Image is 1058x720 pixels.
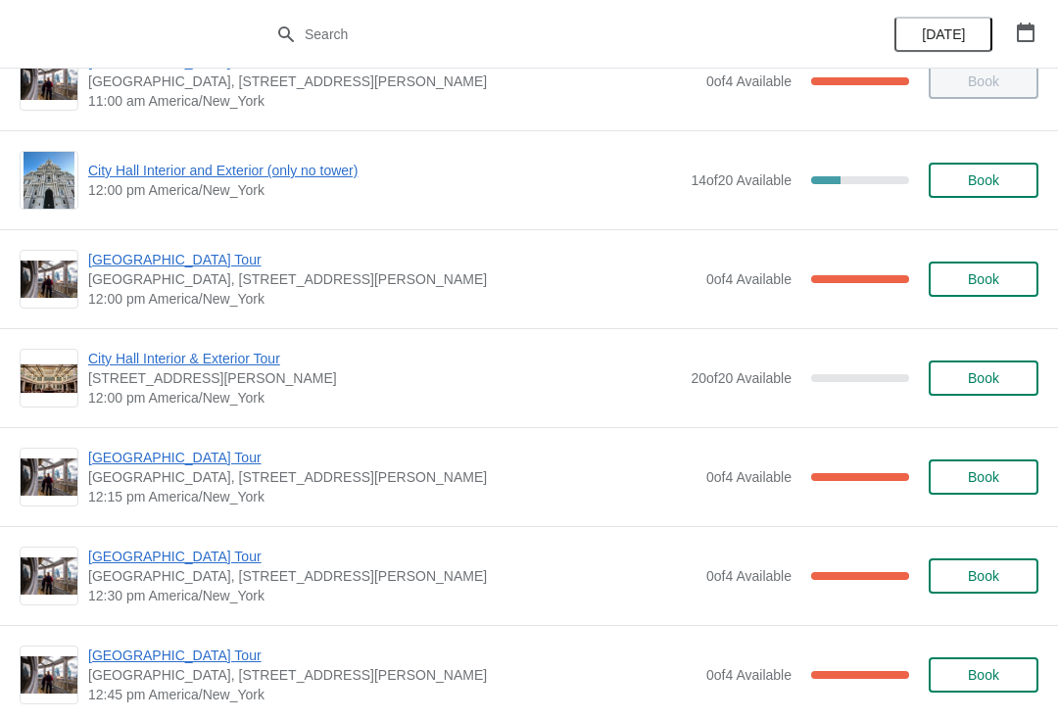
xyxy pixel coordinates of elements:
span: 0 of 4 Available [706,73,792,89]
input: Search [304,17,793,52]
span: City Hall Interior & Exterior Tour [88,349,681,368]
img: City Hall Tower Tour | City Hall Visitor Center, 1400 John F Kennedy Boulevard Suite 121, Philade... [21,656,77,695]
span: 14 of 20 Available [691,172,792,188]
span: 0 of 4 Available [706,271,792,287]
span: [GEOGRAPHIC_DATA] Tour [88,646,697,665]
span: Book [968,667,999,683]
button: Book [929,657,1038,693]
span: 11:00 am America/New_York [88,91,697,111]
span: [GEOGRAPHIC_DATA] Tour [88,448,697,467]
img: City Hall Tower Tour | City Hall Visitor Center, 1400 John F Kennedy Boulevard Suite 121, Philade... [21,458,77,497]
span: [GEOGRAPHIC_DATA], [STREET_ADDRESS][PERSON_NAME] [88,72,697,91]
span: [GEOGRAPHIC_DATA] Tour [88,250,697,269]
span: 12:00 pm America/New_York [88,388,681,408]
span: [GEOGRAPHIC_DATA] Tour [88,547,697,566]
span: [GEOGRAPHIC_DATA], [STREET_ADDRESS][PERSON_NAME] [88,269,697,289]
button: [DATE] [894,17,992,52]
span: 20 of 20 Available [691,370,792,386]
button: Book [929,558,1038,594]
span: 0 of 4 Available [706,667,792,683]
span: 0 of 4 Available [706,568,792,584]
span: 12:30 pm America/New_York [88,586,697,605]
span: 12:15 pm America/New_York [88,487,697,506]
span: 12:45 pm America/New_York [88,685,697,704]
span: 12:00 pm America/New_York [88,289,697,309]
img: City Hall Interior and Exterior (only no tower) | | 12:00 pm America/New_York [24,152,75,209]
span: [GEOGRAPHIC_DATA], [STREET_ADDRESS][PERSON_NAME] [88,665,697,685]
img: City Hall Tower Tour | City Hall Visitor Center, 1400 John F Kennedy Boulevard Suite 121, Philade... [21,261,77,299]
span: Book [968,568,999,584]
button: Book [929,262,1038,297]
button: Book [929,459,1038,495]
span: Book [968,370,999,386]
img: City Hall Interior & Exterior Tour | 1400 John F Kennedy Boulevard, Suite 121, Philadelphia, PA, ... [21,364,77,393]
button: Book [929,163,1038,198]
span: 0 of 4 Available [706,469,792,485]
span: [GEOGRAPHIC_DATA], [STREET_ADDRESS][PERSON_NAME] [88,566,697,586]
span: [DATE] [922,26,965,42]
span: [GEOGRAPHIC_DATA], [STREET_ADDRESS][PERSON_NAME] [88,467,697,487]
span: Book [968,271,999,287]
img: City Hall Tower Tour | City Hall Visitor Center, 1400 John F Kennedy Boulevard Suite 121, Philade... [21,63,77,101]
img: City Hall Tower Tour | City Hall Visitor Center, 1400 John F Kennedy Boulevard Suite 121, Philade... [21,557,77,596]
span: 12:00 pm America/New_York [88,180,681,200]
span: Book [968,172,999,188]
span: Book [968,469,999,485]
span: City Hall Interior and Exterior (only no tower) [88,161,681,180]
button: Book [929,360,1038,396]
span: [STREET_ADDRESS][PERSON_NAME] [88,368,681,388]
